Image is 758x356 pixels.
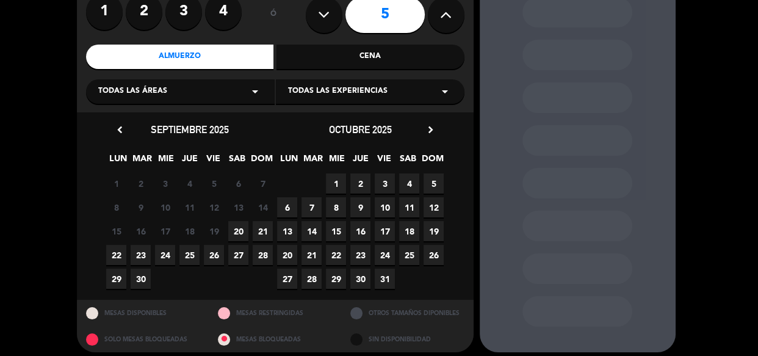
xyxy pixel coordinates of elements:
[155,197,175,217] span: 10
[131,197,151,217] span: 9
[151,123,229,136] span: septiembre 2025
[398,151,418,172] span: SAB
[106,221,126,241] span: 15
[326,245,346,265] span: 22
[179,173,200,194] span: 4
[204,245,224,265] span: 26
[424,197,444,217] span: 12
[350,151,370,172] span: JUE
[326,269,346,289] span: 29
[375,245,395,265] span: 24
[228,221,248,241] span: 20
[375,269,395,289] span: 31
[341,326,474,352] div: SIN DISPONIBILIDAD
[424,245,444,265] span: 26
[399,197,419,217] span: 11
[77,300,209,326] div: MESAS DISPONIBLES
[131,269,151,289] span: 30
[375,221,395,241] span: 17
[228,173,248,194] span: 6
[203,151,223,172] span: VIE
[204,221,224,241] span: 19
[341,300,474,326] div: OTROS TAMAÑOS DIPONIBLES
[350,245,370,265] span: 23
[253,221,273,241] span: 21
[350,197,370,217] span: 9
[86,45,274,69] div: Almuerzo
[228,245,248,265] span: 27
[131,173,151,194] span: 2
[155,221,175,241] span: 17
[279,151,299,172] span: LUN
[375,197,395,217] span: 10
[179,221,200,241] span: 18
[131,221,151,241] span: 16
[253,197,273,217] span: 14
[424,173,444,194] span: 5
[108,151,128,172] span: LUN
[329,123,392,136] span: octubre 2025
[179,151,200,172] span: JUE
[438,84,452,99] i: arrow_drop_down
[277,221,297,241] span: 13
[424,221,444,241] span: 19
[303,151,323,172] span: MAR
[106,245,126,265] span: 22
[327,151,347,172] span: MIE
[204,173,224,194] span: 5
[106,269,126,289] span: 29
[106,197,126,217] span: 8
[422,151,442,172] span: DOM
[301,245,322,265] span: 21
[301,221,322,241] span: 14
[326,173,346,194] span: 1
[374,151,394,172] span: VIE
[114,123,126,136] i: chevron_left
[277,245,297,265] span: 20
[209,300,341,326] div: MESAS RESTRINGIDAS
[399,245,419,265] span: 25
[132,151,152,172] span: MAR
[375,173,395,194] span: 3
[248,84,262,99] i: arrow_drop_down
[131,245,151,265] span: 23
[253,173,273,194] span: 7
[155,245,175,265] span: 24
[204,197,224,217] span: 12
[209,326,341,352] div: MESAS BLOQUEADAS
[301,269,322,289] span: 28
[98,85,167,98] span: Todas las áreas
[399,221,419,241] span: 18
[350,173,370,194] span: 2
[350,269,370,289] span: 30
[251,151,271,172] span: DOM
[77,326,209,352] div: SOLO MESAS BLOQUEADAS
[350,221,370,241] span: 16
[326,221,346,241] span: 15
[424,123,437,136] i: chevron_right
[106,173,126,194] span: 1
[399,173,419,194] span: 4
[288,85,388,98] span: Todas las experiencias
[301,197,322,217] span: 7
[253,245,273,265] span: 28
[227,151,247,172] span: SAB
[156,151,176,172] span: MIE
[277,269,297,289] span: 27
[179,197,200,217] span: 11
[155,173,175,194] span: 3
[277,197,297,217] span: 6
[228,197,248,217] span: 13
[179,245,200,265] span: 25
[326,197,346,217] span: 8
[276,45,464,69] div: Cena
